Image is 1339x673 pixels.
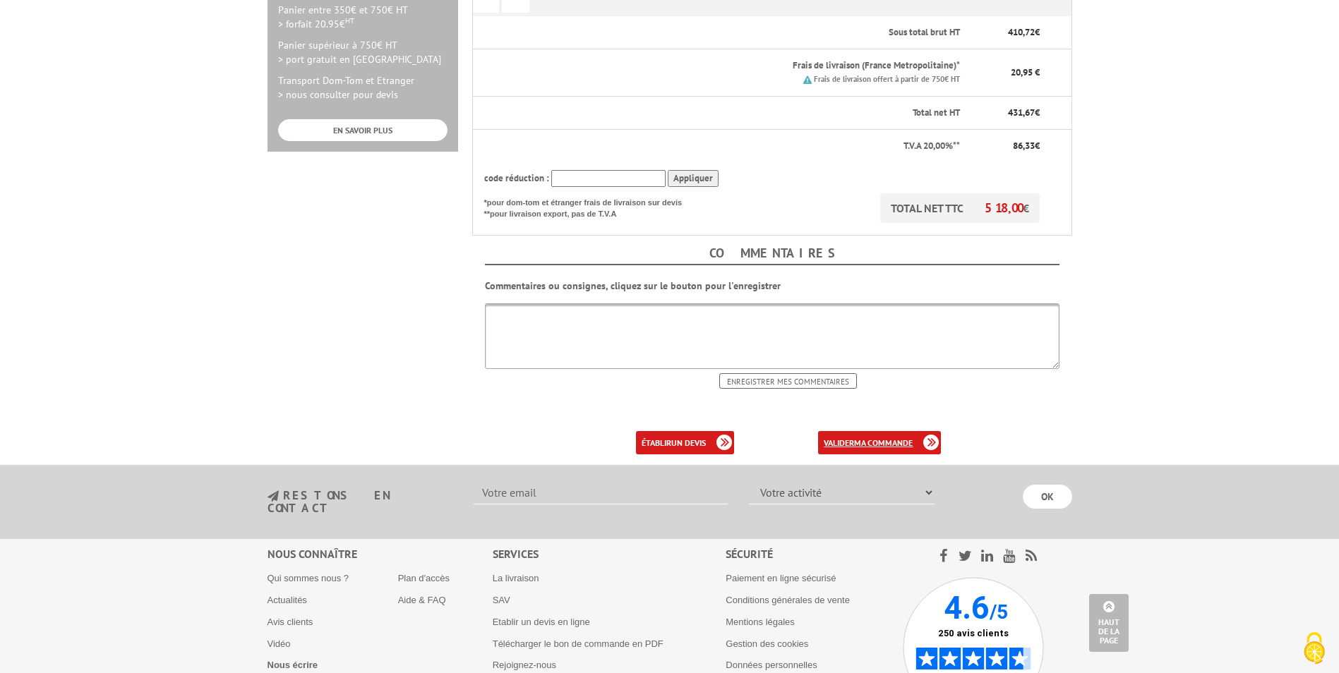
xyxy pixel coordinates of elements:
[1089,594,1129,652] a: Haut de la page
[814,74,960,84] small: Frais de livraison offert à partir de 750€ HT
[484,172,549,184] span: code réduction :
[278,119,448,141] a: EN SAVOIR PLUS
[268,490,279,502] img: newsletter.jpg
[268,638,291,649] a: Vidéo
[1011,66,1040,78] span: 20,95 €
[278,53,441,66] span: > port gratuit en [GEOGRAPHIC_DATA]
[268,546,493,562] div: Nous connaître
[726,660,817,670] a: Données personnelles
[726,595,850,605] a: Conditions générales de vente
[973,140,1040,153] p: €
[529,16,962,49] th: Sous total brut HT
[726,546,903,562] div: Sécurité
[973,107,1040,120] p: €
[1023,485,1072,509] input: OK
[474,480,728,504] input: Votre email
[268,595,307,605] a: Actualités
[268,617,313,627] a: Avis clients
[493,546,726,562] div: Services
[485,243,1059,265] h4: Commentaires
[668,170,719,188] input: Appliquer
[493,638,664,649] a: Télécharger le bon de commande en PDF
[803,75,812,84] img: picto.png
[278,3,448,31] p: Panier entre 350€ et 750€ HT
[484,107,961,120] p: Total net HT
[818,431,941,454] a: validerma commande
[493,595,510,605] a: SAV
[1297,631,1332,666] img: Cookies (fenêtre modale)
[398,595,446,605] a: Aide & FAQ
[278,73,448,102] p: Transport Dom-Tom et Etranger
[485,279,781,292] b: Commentaires ou consignes, cliquez sur le bouton pour l'enregistrer
[726,617,795,627] a: Mentions légales
[719,373,857,389] input: Enregistrer mes commentaires
[345,16,354,25] sup: HT
[541,59,961,73] p: Frais de livraison (France Metropolitaine)*
[636,431,734,454] a: établirun devis
[493,660,556,670] a: Rejoignez-nous
[484,193,696,219] p: *pour dom-tom et étranger frais de livraison sur devis **pour livraison export, pas de T.V.A
[278,88,398,101] span: > nous consulter pour devis
[854,437,913,448] b: ma commande
[1008,107,1035,119] span: 431,67
[880,193,1040,223] p: TOTAL NET TTC €
[493,617,590,627] a: Etablir un devis en ligne
[493,573,539,583] a: La livraison
[268,660,318,670] a: Nous écrire
[973,26,1040,40] p: €
[671,437,706,448] b: un devis
[278,18,354,30] span: > forfait 20.95€
[1290,625,1339,673] button: Cookies (fenêtre modale)
[268,573,349,583] a: Qui sommes nous ?
[268,490,453,514] h3: restons en contact
[398,573,450,583] a: Plan d'accès
[484,140,961,153] p: T.V.A 20,00%**
[726,638,808,649] a: Gestion des cookies
[1013,140,1035,152] span: 86,33
[985,200,1023,216] span: 518,00
[278,38,448,66] p: Panier supérieur à 750€ HT
[726,573,836,583] a: Paiement en ligne sécurisé
[1008,26,1035,38] span: 410,72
